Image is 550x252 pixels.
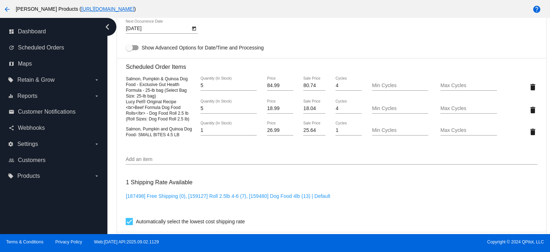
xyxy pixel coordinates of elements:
[94,93,100,99] i: arrow_drop_down
[17,141,38,147] span: Settings
[440,128,497,133] input: Max Cycles
[126,175,192,190] h3: 1 Shipping Rate Available
[94,77,100,83] i: arrow_drop_down
[126,99,189,122] span: Lucy Pet® Original Recipe <br>Beef Formula Dog Food Rolls</br> - Dog Food Roll 2.5 lb (Roll Sizes...
[9,45,14,51] i: update
[201,106,257,111] input: Quantity (In Stock)
[372,128,428,133] input: Min Cycles
[9,106,100,118] a: email Customer Notifications
[9,109,14,115] i: email
[8,77,14,83] i: local_offer
[56,239,82,244] a: Privacy Policy
[267,128,293,133] input: Price
[267,83,293,89] input: Price
[529,128,537,136] mat-icon: delete
[126,76,188,99] span: Salmon, Pumpkin & Quinoa Dog Food - Exclusive Gut Health Formula - 25-lb bag (Select Bag Size: 25...
[190,24,198,32] button: Open calendar
[16,6,136,12] span: [PERSON_NAME] Products ( )
[8,93,14,99] i: equalizer
[102,21,113,33] i: chevron_left
[17,93,37,99] span: Reports
[9,122,100,134] a: share Webhooks
[18,61,32,67] span: Maps
[94,239,159,244] a: Web:[DATE] API:2025.09.02.1129
[18,125,45,131] span: Webhooks
[18,28,46,35] span: Dashboard
[6,239,43,244] a: Terms & Conditions
[9,157,14,163] i: people_outline
[336,83,362,89] input: Cycles
[281,239,544,244] span: Copyright © 2024 QPilot, LLC
[372,83,428,89] input: Min Cycles
[267,106,293,111] input: Price
[9,26,100,37] a: dashboard Dashboard
[529,83,537,91] mat-icon: delete
[17,77,54,83] span: Retain & Grow
[81,6,134,12] a: [URL][DOMAIN_NAME]
[336,106,362,111] input: Cycles
[136,217,245,226] span: Automatically select the lowest cost shipping rate
[17,173,40,179] span: Products
[9,58,100,70] a: map Maps
[201,83,257,89] input: Quantity (In Stock)
[303,128,325,133] input: Sale Price
[141,44,264,51] span: Show Advanced Options for Date/Time and Processing
[126,26,190,32] input: Next Occurrence Date
[126,193,330,199] a: [187498] Free Shipping (0), [159127] Roll 2.5lb 4-6 (7), [159480] Dog Food 4lb (13) | Default
[201,128,257,133] input: Quantity (In Stock)
[8,141,14,147] i: settings
[532,5,541,14] mat-icon: help
[9,125,14,131] i: share
[9,29,14,34] i: dashboard
[372,106,428,111] input: Min Cycles
[440,83,497,89] input: Max Cycles
[9,42,100,53] a: update Scheduled Orders
[9,154,100,166] a: people_outline Customers
[94,141,100,147] i: arrow_drop_down
[336,128,362,133] input: Cycles
[8,173,14,179] i: local_offer
[18,44,64,51] span: Scheduled Orders
[3,5,11,14] mat-icon: arrow_back
[303,83,325,89] input: Sale Price
[126,127,192,137] span: Salmon, Pumpkin and Quinoa Dog Food- SMALL BITES 4.5 LB
[440,106,497,111] input: Max Cycles
[126,58,537,70] h3: Scheduled Order Items
[126,157,537,162] input: Add an item
[94,173,100,179] i: arrow_drop_down
[18,157,45,163] span: Customers
[529,106,537,114] mat-icon: delete
[9,61,14,67] i: map
[303,106,325,111] input: Sale Price
[18,109,76,115] span: Customer Notifications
